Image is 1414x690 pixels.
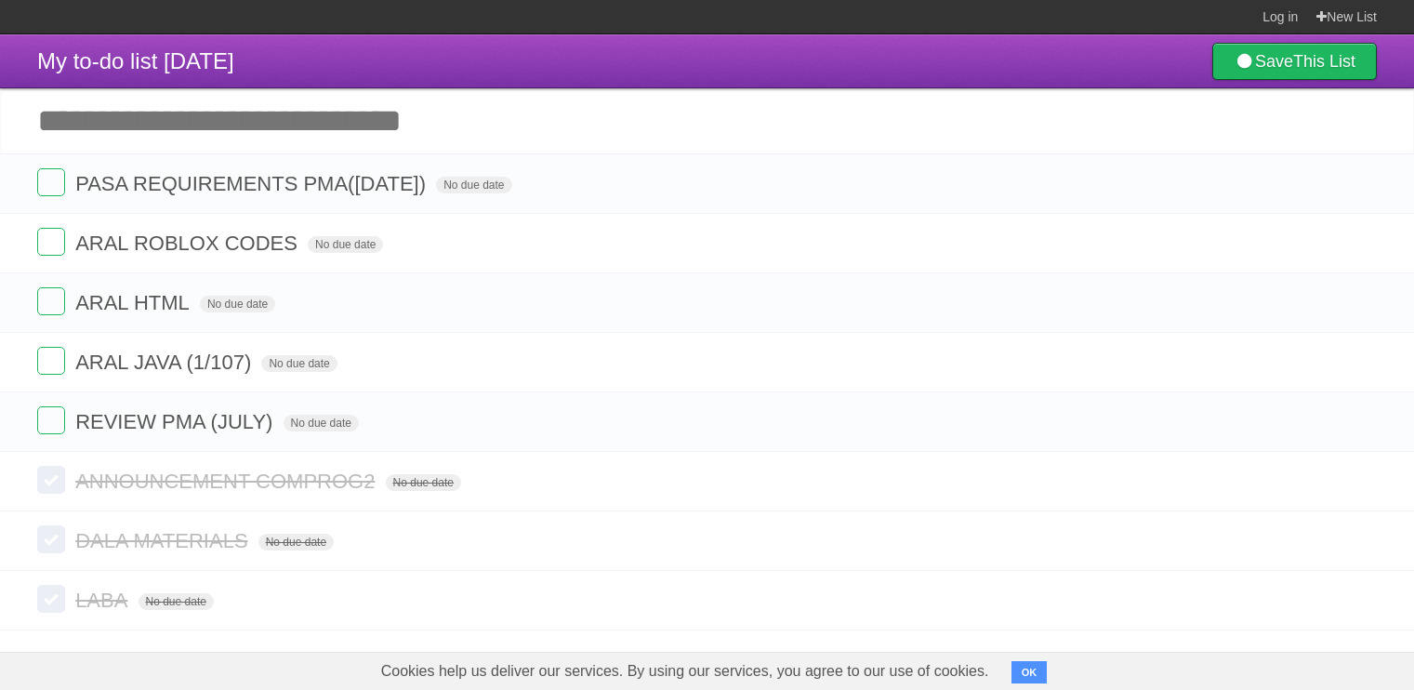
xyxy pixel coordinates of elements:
[436,177,511,193] span: No due date
[75,232,302,255] span: ARAL ROBLOX CODES
[37,406,65,434] label: Done
[591,648,822,671] a: Show all completed tasks
[37,228,65,256] label: Done
[284,415,359,431] span: No due date
[37,585,65,613] label: Done
[37,466,65,494] label: Done
[363,653,1008,690] span: Cookies help us deliver our services. By using our services, you agree to our use of cookies.
[258,534,334,551] span: No due date
[37,168,65,196] label: Done
[75,291,194,314] span: ARAL HTML
[37,48,234,73] span: My to-do list [DATE]
[308,236,383,253] span: No due date
[75,410,277,433] span: REVIEW PMA (JULY)
[37,347,65,375] label: Done
[75,470,379,493] span: ANNOUNCEMENT COMPROG2
[75,589,132,612] span: LABA
[200,296,275,312] span: No due date
[1212,43,1377,80] a: SaveThis List
[1293,52,1355,71] b: This List
[261,355,337,372] span: No due date
[386,474,461,491] span: No due date
[75,351,256,374] span: ARAL JAVA (1/107)
[1011,661,1048,683] button: OK
[75,172,430,195] span: PASA REQUIREMENTS PMA([DATE])
[37,525,65,553] label: Done
[37,287,65,315] label: Done
[75,529,252,552] span: DALA MATERIALS
[139,593,214,610] span: No due date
